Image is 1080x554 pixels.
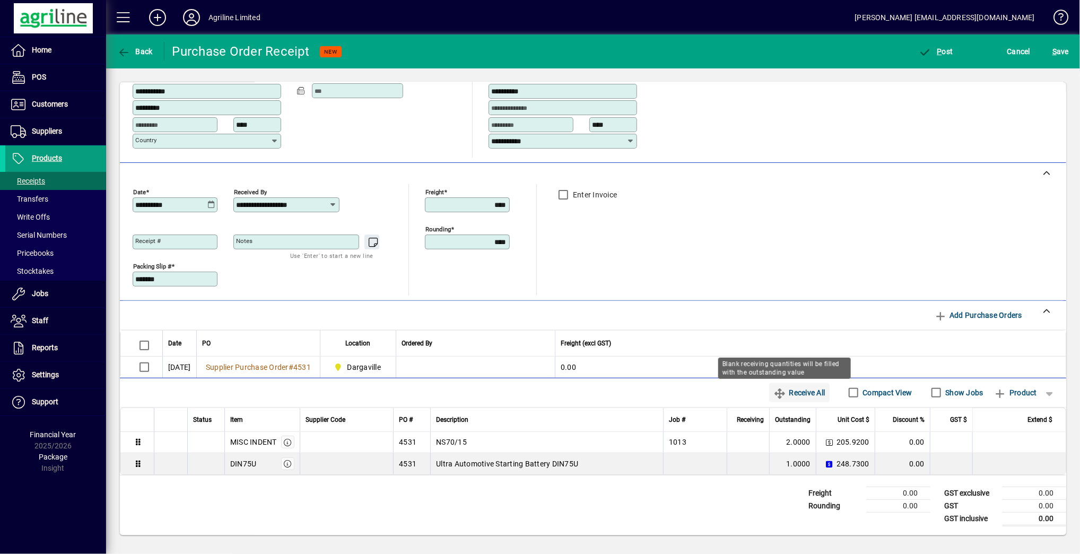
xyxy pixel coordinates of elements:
button: Receive All [769,383,829,402]
span: Job # [669,414,685,426]
td: 0.00 [1003,487,1066,499]
button: Add Purchase Orders [930,306,1026,325]
div: DIN75U [230,458,257,469]
span: # [289,363,293,371]
button: Change Price Levels [822,435,837,449]
mat-label: Notes [236,237,252,245]
div: MISC INDENT [230,437,277,447]
span: Description [436,414,468,426]
td: 0.00 [1003,499,1066,512]
span: S [1052,47,1057,56]
button: Back [115,42,155,61]
a: Pricebooks [5,244,106,262]
td: 0.00 [867,487,930,499]
td: Rounding [803,499,867,512]
td: [DATE] [162,357,196,378]
td: 4531 [393,432,430,453]
td: 0.00 [875,432,930,453]
td: NS70/15 [430,432,663,453]
span: Home [32,46,51,54]
button: Post [916,42,956,61]
button: Change Price Levels [822,456,837,471]
td: 4531 [393,453,430,474]
span: POS [32,73,46,81]
span: Supplier Code [306,414,345,426]
span: Date [168,337,181,349]
a: POS [5,64,106,91]
a: Knowledge Base [1046,2,1067,37]
span: Settings [32,370,59,379]
div: Freight (excl GST) [561,337,1052,349]
span: Jobs [32,289,48,298]
a: Write Offs [5,208,106,226]
mat-label: Received by [234,188,267,195]
button: Add [141,8,175,27]
div: Agriline Limited [208,9,260,26]
a: Staff [5,308,106,334]
span: NEW [324,48,337,55]
span: 248.7300 [837,458,869,469]
mat-hint: Use 'Enter' to start a new line [290,249,373,262]
span: Receive All [773,384,825,401]
a: Receipts [5,172,106,190]
span: Pricebooks [11,249,54,257]
div: Date [168,337,191,349]
td: 0.00 [875,453,930,474]
a: Transfers [5,190,106,208]
span: Add Purchase Orders [934,307,1022,324]
span: Suppliers [32,127,62,135]
span: Location [346,337,371,349]
button: Product [989,383,1042,402]
span: Outstanding [775,414,811,426]
span: Receipts [11,177,45,185]
span: Write Offs [11,213,50,221]
mat-label: Rounding [425,225,451,232]
mat-label: Freight [425,188,444,195]
span: Ordered By [402,337,432,349]
span: ost [919,47,953,56]
span: Support [32,397,58,406]
td: GST exclusive [939,487,1003,499]
a: Supplier Purchase Order#4531 [202,361,315,373]
span: Dargaville [347,362,381,373]
td: 0.00 [867,499,930,512]
a: Serial Numbers [5,226,106,244]
a: Jobs [5,281,106,307]
span: Transfers [11,195,48,203]
span: Freight (excl GST) [561,337,611,349]
td: 0.00 [1003,512,1066,525]
a: Customers [5,91,106,118]
span: PO [202,337,211,349]
mat-label: Date [133,188,146,195]
span: Staff [32,316,48,325]
label: Enter Invoice [571,189,617,200]
div: Ordered By [402,337,550,349]
span: Item [230,414,243,426]
span: Discount % [893,414,925,426]
td: Ultra Automotive Starting Battery DIN75U [430,453,663,474]
a: Suppliers [5,118,106,145]
span: Receiving [737,414,764,426]
span: Product [994,384,1037,401]
span: Stocktakes [11,267,54,275]
td: 0.00 [555,357,1066,378]
span: Cancel [1007,43,1031,60]
span: 4531 [293,363,311,371]
td: GST [939,499,1003,512]
div: [PERSON_NAME] [EMAIL_ADDRESS][DOMAIN_NAME] [855,9,1035,26]
label: Show Jobs [944,387,983,398]
span: P [937,47,942,56]
span: Unit Cost $ [838,414,869,426]
span: Extend $ [1027,414,1052,426]
span: Customers [32,100,68,108]
div: Blank receiving quantities will be filled with the outstanding value [718,358,851,379]
span: 205.9200 [837,437,869,447]
span: Dargaville [331,361,385,374]
td: 1.0000 [769,453,816,474]
a: Home [5,37,106,64]
button: Profile [175,8,208,27]
span: PO # [399,414,413,426]
td: Freight [803,487,867,499]
span: 1013 [669,437,686,447]
div: PO [202,337,315,349]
